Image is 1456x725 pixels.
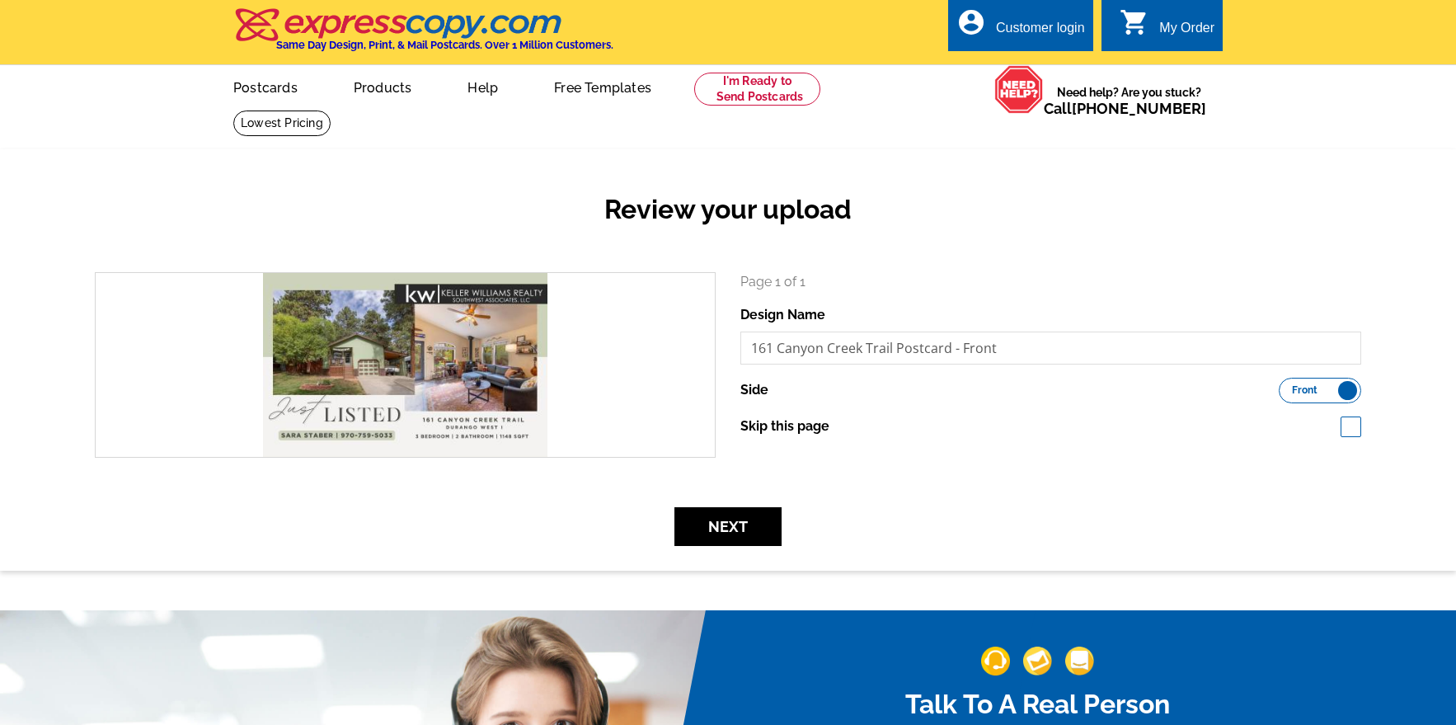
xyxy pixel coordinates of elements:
[1120,7,1149,37] i: shopping_cart
[207,67,324,106] a: Postcards
[956,7,986,37] i: account_circle
[441,67,524,106] a: Help
[740,380,768,400] label: Side
[233,20,613,51] a: Same Day Design, Print, & Mail Postcards. Over 1 Million Customers.
[1292,386,1317,394] span: Front
[1159,21,1214,44] div: My Order
[740,332,1361,365] input: File Name
[1072,100,1206,117] a: [PHONE_NUMBER]
[994,65,1044,114] img: help
[1120,18,1214,39] a: shopping_cart My Order
[996,21,1085,44] div: Customer login
[1044,84,1214,117] span: Need help? Are you stuck?
[981,647,1010,676] img: support-img-1.png
[1023,647,1052,676] img: support-img-2.png
[276,39,613,51] h4: Same Day Design, Print, & Mail Postcards. Over 1 Million Customers.
[740,417,829,436] label: Skip this page
[327,67,439,106] a: Products
[740,272,1361,292] p: Page 1 of 1
[82,194,1374,225] h2: Review your upload
[528,67,678,106] a: Free Templates
[1044,100,1206,117] span: Call
[740,305,825,325] label: Design Name
[956,18,1085,39] a: account_circle Customer login
[1065,647,1094,676] img: support-img-3_1.png
[674,507,782,546] button: Next
[810,689,1264,720] h2: Talk To A Real Person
